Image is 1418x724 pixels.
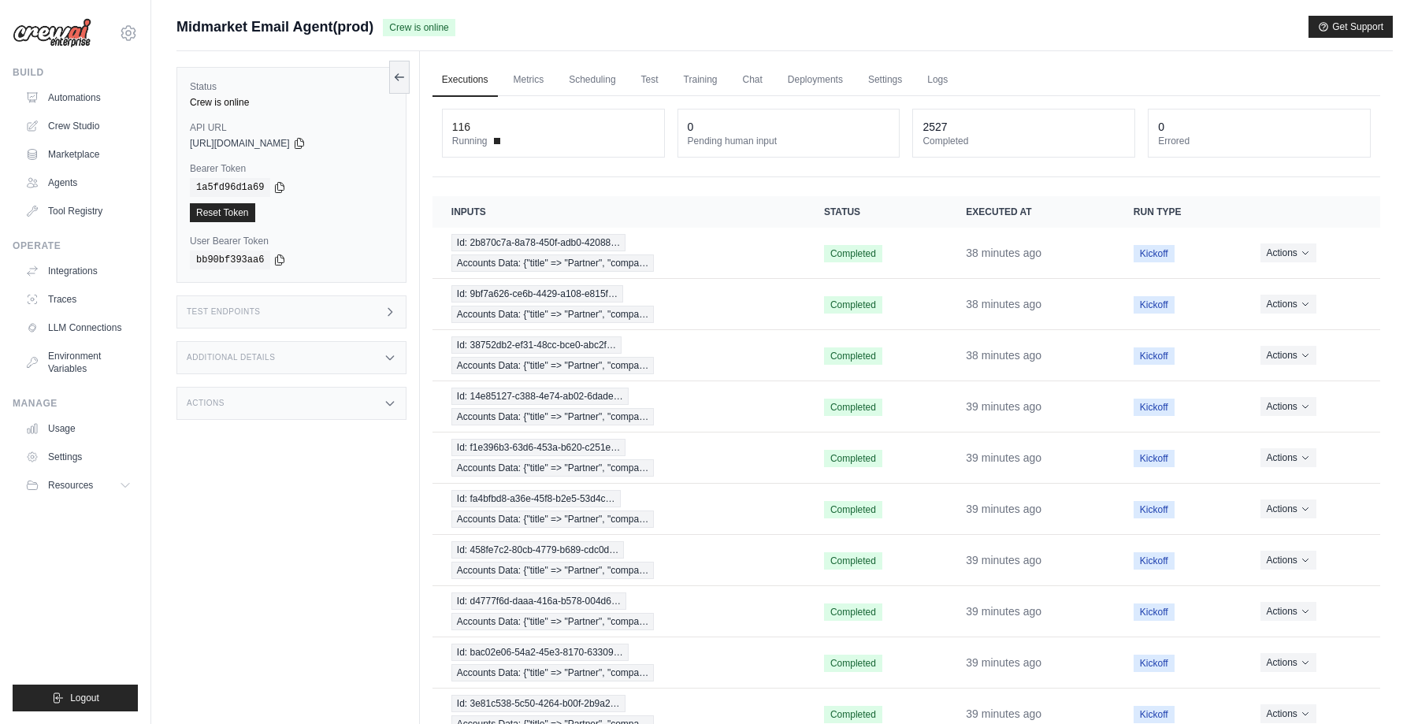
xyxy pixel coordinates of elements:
iframe: Chat Widget [1339,648,1418,724]
div: Manage [13,397,138,410]
span: Completed [824,655,882,672]
time: August 28, 2025 at 14:22 IST [966,707,1041,720]
dt: Completed [922,135,1125,147]
time: August 28, 2025 at 14:22 IST [966,554,1041,566]
span: Kickoff [1134,501,1175,518]
span: Accounts Data: {"title" => "Partner", "compa… [451,511,654,528]
span: Id: 3e81c538-5c50-4264-b00f-2b9a2… [451,695,625,712]
a: Metrics [504,64,554,97]
span: Kickoff [1134,552,1175,570]
a: LLM Connections [19,315,138,340]
span: Crew is online [383,19,455,36]
div: Build [13,66,138,79]
a: View execution details for Id [451,439,786,477]
a: View execution details for Id [451,541,786,579]
span: Accounts Data: {"title" => "Partner", "compa… [451,408,654,425]
button: Get Support [1308,16,1393,38]
a: Test [632,64,668,97]
span: Kickoff [1134,706,1175,723]
span: Completed [824,450,882,467]
div: 0 [1158,119,1164,135]
span: Completed [824,603,882,621]
button: Logout [13,685,138,711]
button: Actions for execution [1260,499,1316,518]
a: Automations [19,85,138,110]
time: August 28, 2025 at 14:23 IST [966,349,1041,362]
span: Kickoff [1134,450,1175,467]
a: Settings [19,444,138,470]
code: 1a5fd96d1a69 [190,178,270,197]
th: Inputs [432,196,805,228]
span: Midmarket Email Agent(prod) [176,16,373,38]
span: Logout [70,692,99,704]
span: Id: 2b870c7a-8a78-450f-adb0-42088… [451,234,626,251]
a: Environment Variables [19,343,138,381]
span: Completed [824,706,882,723]
span: Kickoff [1134,603,1175,621]
span: Accounts Data: {"title" => "Partner", "compa… [451,459,654,477]
h3: Additional Details [187,353,275,362]
time: August 28, 2025 at 14:22 IST [966,656,1041,669]
button: Actions for execution [1260,653,1316,672]
label: User Bearer Token [190,235,393,247]
a: Tool Registry [19,199,138,224]
a: View execution details for Id [451,644,786,681]
a: Executions [432,64,498,97]
button: Actions for execution [1260,295,1316,314]
span: Id: bac02e06-54a2-45e3-8170-63309… [451,644,629,661]
a: View execution details for Id [451,490,786,528]
dt: Pending human input [688,135,890,147]
time: August 28, 2025 at 14:22 IST [966,503,1041,515]
a: Logs [918,64,957,97]
span: Id: d4777f6d-daaa-416a-b578-004d6… [451,592,626,610]
span: Accounts Data: {"title" => "Partner", "compa… [451,664,654,681]
a: Marketplace [19,142,138,167]
span: Kickoff [1134,347,1175,365]
span: Accounts Data: {"title" => "Partner", "compa… [451,562,654,579]
span: [URL][DOMAIN_NAME] [190,137,290,150]
span: Accounts Data: {"title" => "Partner", "compa… [451,254,654,272]
dt: Errored [1158,135,1360,147]
a: View execution details for Id [451,592,786,630]
div: 116 [452,119,470,135]
a: Usage [19,416,138,441]
span: Accounts Data: {"title" => "Partner", "compa… [451,613,654,630]
a: View execution details for Id [451,285,786,323]
a: View execution details for Id [451,388,786,425]
span: Running [452,135,488,147]
a: Reset Token [190,203,255,222]
time: August 28, 2025 at 14:23 IST [966,298,1041,310]
a: Training [674,64,727,97]
label: Status [190,80,393,93]
span: Kickoff [1134,296,1175,314]
th: Executed at [947,196,1115,228]
span: Completed [824,552,882,570]
span: Kickoff [1134,399,1175,416]
button: Actions for execution [1260,448,1316,467]
span: Accounts Data: {"title" => "Partner", "compa… [451,306,654,323]
a: Deployments [778,64,852,97]
label: API URL [190,121,393,134]
button: Actions for execution [1260,346,1316,365]
a: Agents [19,170,138,195]
button: Actions for execution [1260,551,1316,570]
span: Id: f1e396b3-63d6-453a-b620-c251e… [451,439,626,456]
label: Bearer Token [190,162,393,175]
div: Crew is online [190,96,393,109]
a: Settings [859,64,911,97]
span: Completed [824,296,882,314]
span: Id: 9bf7a626-ce6b-4429-a108-e815f… [451,285,623,303]
span: Kickoff [1134,655,1175,672]
time: August 28, 2025 at 14:23 IST [966,247,1041,259]
time: August 28, 2025 at 14:22 IST [966,605,1041,618]
a: Scheduling [559,64,625,97]
button: Actions for execution [1260,397,1316,416]
a: View execution details for Id [451,336,786,374]
button: Resources [19,473,138,498]
time: August 28, 2025 at 14:22 IST [966,400,1041,413]
span: Id: 458fe7c2-80cb-4779-b689-cdc0d… [451,541,624,559]
span: Accounts Data: {"title" => "Partner", "compa… [451,357,654,374]
span: Resources [48,479,93,492]
a: View execution details for Id [451,234,786,272]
